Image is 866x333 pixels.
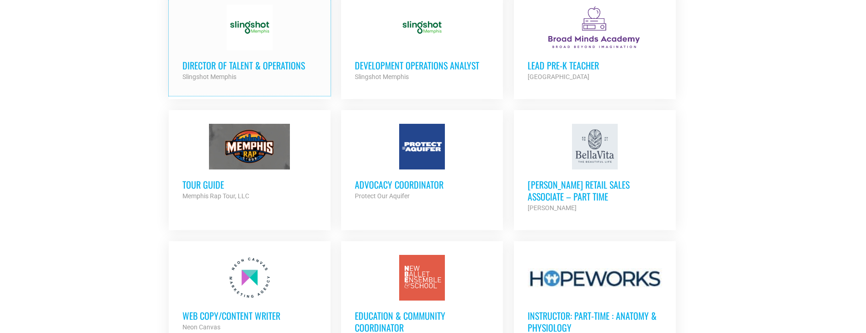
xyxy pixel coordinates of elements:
[355,179,489,190] h3: Advocacy Coordinator
[169,110,331,215] a: Tour Guide Memphis Rap Tour, LLC
[528,73,589,80] strong: [GEOGRAPHIC_DATA]
[182,192,249,200] strong: Memphis Rap Tour, LLC
[182,73,236,80] strong: Slingshot Memphis
[528,59,662,71] h3: Lead Pre-K Teacher
[182,179,317,190] h3: Tour Guide
[182,323,220,331] strong: Neon Canvas
[355,59,489,71] h3: Development Operations Analyst
[182,310,317,322] h3: Web Copy/Content Writer
[355,192,410,200] strong: Protect Our Aquifer
[341,110,503,215] a: Advocacy Coordinator Protect Our Aquifer
[528,179,662,202] h3: [PERSON_NAME] Retail Sales Associate – Part Time
[182,59,317,71] h3: Director of Talent & Operations
[514,110,676,227] a: [PERSON_NAME] Retail Sales Associate – Part Time [PERSON_NAME]
[528,204,577,211] strong: [PERSON_NAME]
[355,73,409,80] strong: Slingshot Memphis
